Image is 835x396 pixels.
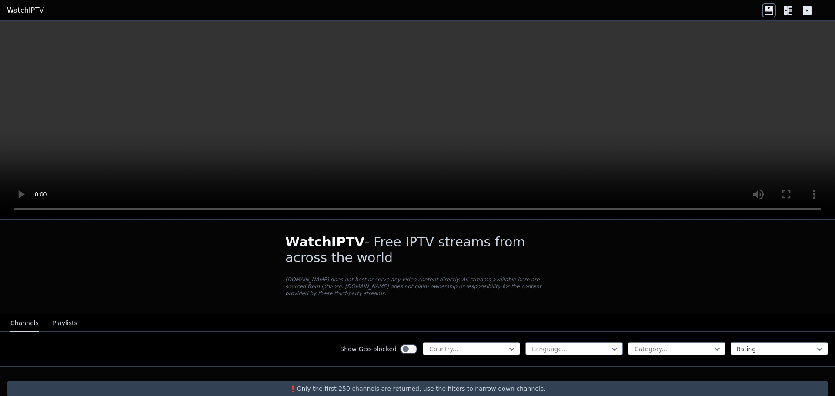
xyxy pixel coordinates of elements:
a: WatchIPTV [7,5,44,16]
p: [DOMAIN_NAME] does not host or serve any video content directly. All streams available here are s... [285,276,550,297]
h1: - Free IPTV streams from across the world [285,234,550,266]
button: Channels [10,315,39,332]
a: iptv-org [321,283,342,290]
button: Playlists [53,315,77,332]
p: ❗️Only the first 250 channels are returned, use the filters to narrow down channels. [10,384,825,393]
span: WatchIPTV [285,234,365,250]
label: Show Geo-blocked [340,345,397,353]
